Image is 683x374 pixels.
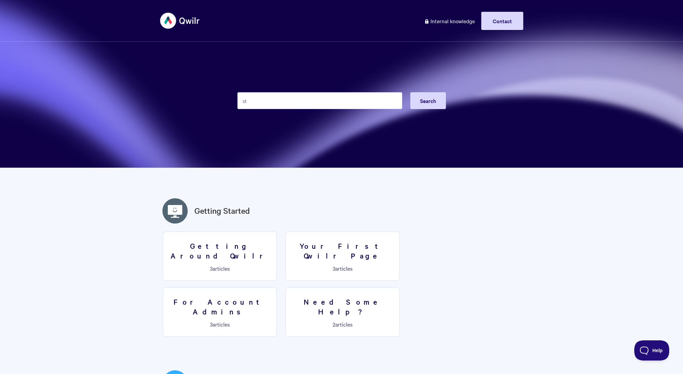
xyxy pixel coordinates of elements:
[237,92,402,109] input: Search the knowledge base
[167,265,272,271] p: articles
[286,287,400,337] a: Need Some Help? 2articles
[163,287,277,337] a: For Account Admins 3articles
[160,8,200,33] img: Qwilr Help Center
[420,97,436,104] span: Search
[290,321,395,327] p: articles
[333,320,335,328] span: 2
[419,12,480,30] a: Internal knowledge
[286,232,400,281] a: Your First Qwilr Page 3articles
[167,297,272,316] h3: For Account Admins
[410,92,446,109] button: Search
[333,265,335,272] span: 3
[167,321,272,327] p: articles
[167,241,272,260] h3: Getting Around Qwilr
[481,12,523,30] a: Contact
[290,297,395,316] h3: Need Some Help?
[634,340,670,361] iframe: Toggle Customer Support
[194,205,250,217] a: Getting Started
[210,265,213,272] span: 3
[290,241,395,260] h3: Your First Qwilr Page
[163,232,277,281] a: Getting Around Qwilr 3articles
[210,320,213,328] span: 3
[290,265,395,271] p: articles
